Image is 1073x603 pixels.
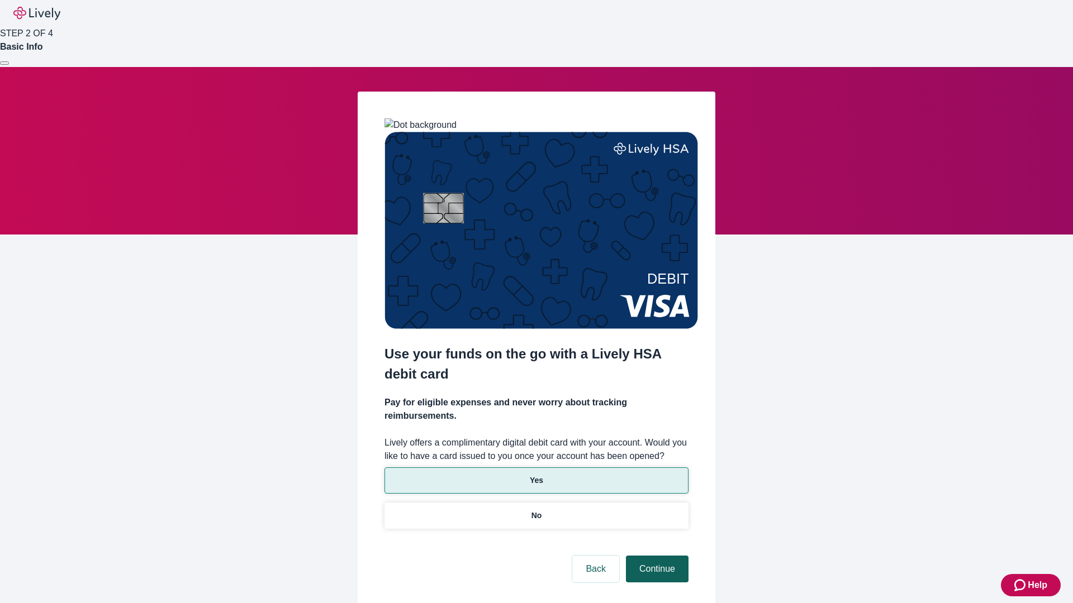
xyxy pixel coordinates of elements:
[13,7,60,20] img: Lively
[1014,578,1028,592] svg: Zendesk support icon
[1001,574,1061,596] button: Zendesk support iconHelp
[384,132,698,329] img: Debit card
[572,556,619,582] button: Back
[384,396,689,423] h4: Pay for eligible expenses and never worry about tracking reimbursements.
[530,475,543,486] p: Yes
[384,436,689,463] label: Lively offers a complimentary digital debit card with your account. Would you like to have a card...
[384,344,689,384] h2: Use your funds on the go with a Lively HSA debit card
[1028,578,1047,592] span: Help
[626,556,689,582] button: Continue
[384,118,457,132] img: Dot background
[384,467,689,494] button: Yes
[531,510,542,521] p: No
[384,502,689,529] button: No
